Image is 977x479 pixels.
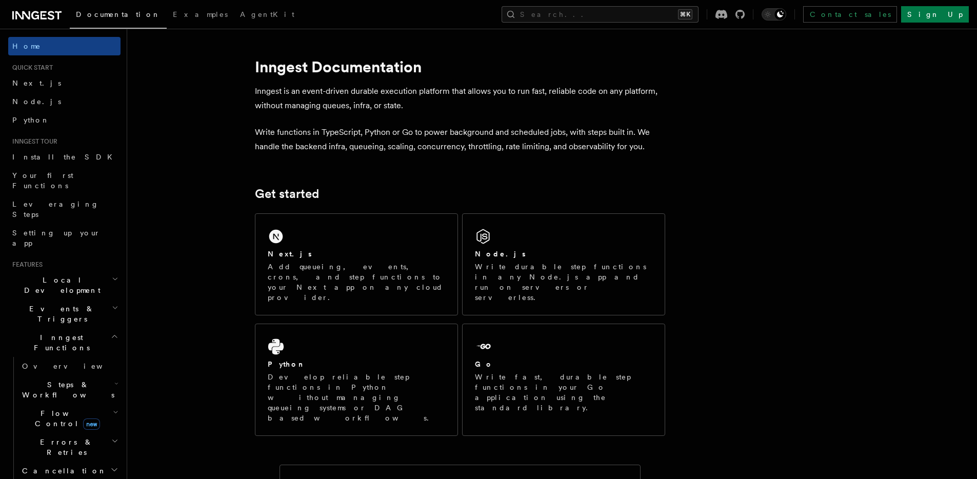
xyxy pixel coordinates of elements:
[18,408,113,429] span: Flow Control
[83,418,100,430] span: new
[18,437,111,457] span: Errors & Retries
[12,200,99,218] span: Leveraging Steps
[8,195,121,224] a: Leveraging Steps
[234,3,301,28] a: AgentKit
[12,229,101,247] span: Setting up your app
[18,404,121,433] button: Flow Controlnew
[462,213,665,315] a: Node.jsWrite durable step functions in any Node.js app and run on servers or serverless.
[8,328,121,357] button: Inngest Functions
[8,275,112,295] span: Local Development
[762,8,786,21] button: Toggle dark mode
[70,3,167,29] a: Documentation
[268,262,445,303] p: Add queueing, events, crons, and step functions to your Next app on any cloud provider.
[901,6,969,23] a: Sign Up
[8,137,57,146] span: Inngest tour
[12,79,61,87] span: Next.js
[8,148,121,166] a: Install the SDK
[22,362,128,370] span: Overview
[255,324,458,436] a: PythonDevelop reliable step functions in Python without managing queueing systems or DAG based wo...
[255,125,665,154] p: Write functions in TypeScript, Python or Go to power background and scheduled jobs, with steps bu...
[18,466,107,476] span: Cancellation
[475,372,652,413] p: Write fast, durable step functions in your Go application using the standard library.
[8,261,43,269] span: Features
[18,380,114,400] span: Steps & Workflows
[76,10,161,18] span: Documentation
[255,57,665,76] h1: Inngest Documentation
[18,357,121,375] a: Overview
[173,10,228,18] span: Examples
[8,300,121,328] button: Events & Triggers
[462,324,665,436] a: GoWrite fast, durable step functions in your Go application using the standard library.
[8,92,121,111] a: Node.js
[268,359,306,369] h2: Python
[502,6,699,23] button: Search...⌘K
[255,84,665,113] p: Inngest is an event-driven durable execution platform that allows you to run fast, reliable code ...
[268,249,312,259] h2: Next.js
[240,10,294,18] span: AgentKit
[8,166,121,195] a: Your first Functions
[12,171,73,190] span: Your first Functions
[8,271,121,300] button: Local Development
[12,116,50,124] span: Python
[255,213,458,315] a: Next.jsAdd queueing, events, crons, and step functions to your Next app on any cloud provider.
[18,375,121,404] button: Steps & Workflows
[8,304,112,324] span: Events & Triggers
[475,249,526,259] h2: Node.js
[678,9,692,19] kbd: ⌘K
[8,224,121,252] a: Setting up your app
[268,372,445,423] p: Develop reliable step functions in Python without managing queueing systems or DAG based workflows.
[8,111,121,129] a: Python
[8,332,111,353] span: Inngest Functions
[12,41,41,51] span: Home
[8,37,121,55] a: Home
[12,97,61,106] span: Node.js
[8,64,53,72] span: Quick start
[12,153,118,161] span: Install the SDK
[475,262,652,303] p: Write durable step functions in any Node.js app and run on servers or serverless.
[255,187,319,201] a: Get started
[18,433,121,462] button: Errors & Retries
[475,359,493,369] h2: Go
[8,74,121,92] a: Next.js
[803,6,897,23] a: Contact sales
[167,3,234,28] a: Examples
